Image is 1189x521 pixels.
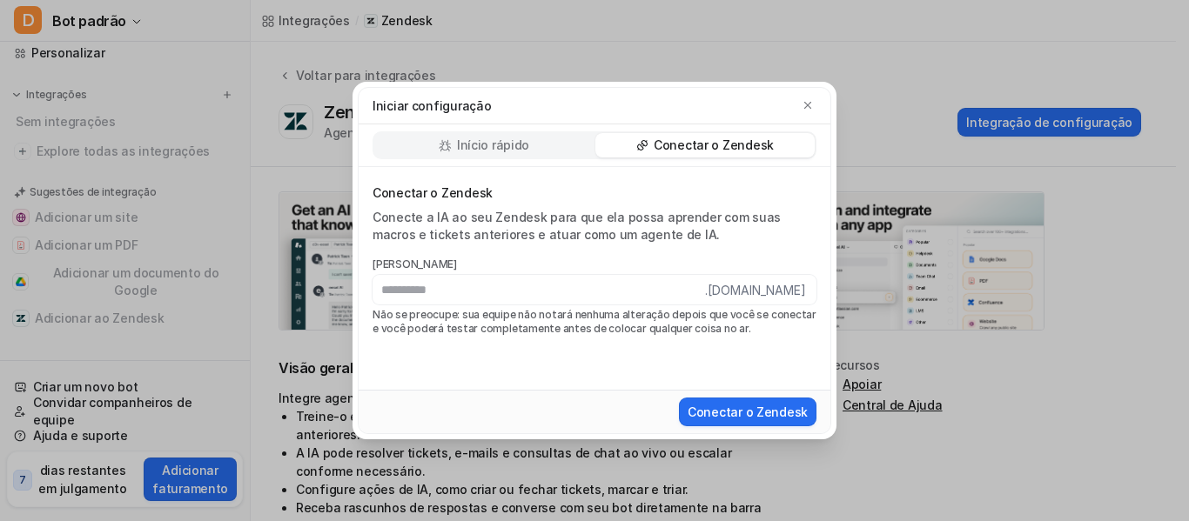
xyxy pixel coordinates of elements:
font: Conectar o Zendesk [688,404,808,419]
font: Conectar o Zendesk [654,137,774,152]
font: Não se preocupe: sua equipe não notará nenhuma alteração depois que você se conectar e você poder... [373,308,816,335]
font: [PERSON_NAME] [373,257,457,271]
button: Conectar o Zendesk [679,397,816,426]
font: .[DOMAIN_NAME] [705,283,806,297]
font: Conectar o Zendesk [373,185,493,200]
font: Iniciar configuração [373,98,491,113]
font: Conecte a IA ao seu Zendesk para que ela possa aprender com suas macros e tickets anteriores e at... [373,210,781,242]
font: Início rápido [457,137,529,152]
